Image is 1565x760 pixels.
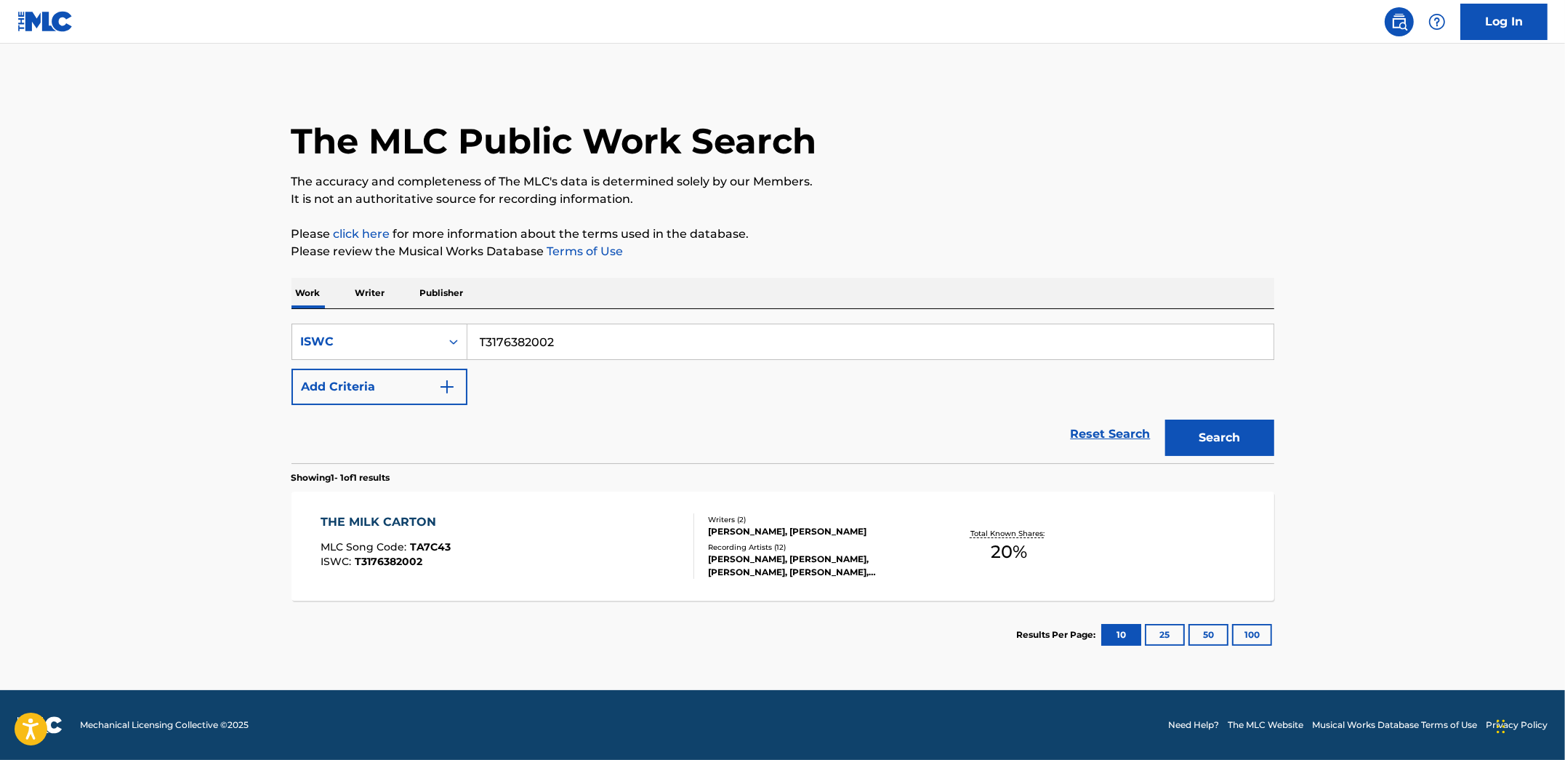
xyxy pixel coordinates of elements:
button: 50 [1188,624,1228,646]
a: The MLC Website [1228,719,1303,732]
a: Reset Search [1063,418,1158,450]
p: Showing 1 - 1 of 1 results [291,471,390,484]
p: Publisher [416,278,468,308]
button: Search [1165,420,1274,456]
h1: The MLC Public Work Search [291,119,817,163]
a: Privacy Policy [1486,719,1548,732]
div: THE MILK CARTON [321,513,451,531]
button: Add Criteria [291,369,467,405]
div: Recording Artists ( 12 ) [708,542,928,553]
span: ISWC : [321,555,355,568]
p: The accuracy and completeness of The MLC's data is determined solely by our Members. [291,173,1274,191]
p: Please for more information about the terms used in the database. [291,225,1274,243]
span: Mechanical Licensing Collective © 2025 [80,719,249,732]
form: Search Form [291,324,1274,463]
a: THE MILK CARTONMLC Song Code:TA7C43ISWC:T3176382002Writers (2)[PERSON_NAME], [PERSON_NAME]Recordi... [291,492,1274,601]
p: Total Known Shares: [970,528,1048,539]
div: [PERSON_NAME], [PERSON_NAME], [PERSON_NAME], [PERSON_NAME], [PERSON_NAME] [708,553,928,579]
button: 25 [1145,624,1185,646]
img: search [1391,13,1408,31]
div: [PERSON_NAME], [PERSON_NAME] [708,525,928,538]
div: Writers ( 2 ) [708,514,928,525]
button: 10 [1101,624,1141,646]
p: Please review the Musical Works Database [291,243,1274,260]
div: Drag [1497,705,1505,748]
div: ISWC [301,333,432,351]
p: Writer [351,278,390,308]
a: Public Search [1385,7,1414,36]
span: MLC Song Code : [321,540,410,553]
span: TA7C43 [410,540,451,553]
p: Work [291,278,325,308]
img: 9d2ae6d4665cec9f34b9.svg [438,378,456,396]
span: T3176382002 [355,555,422,568]
img: MLC Logo [17,11,73,32]
div: Help [1423,7,1452,36]
span: 20 % [991,539,1027,565]
img: logo [17,716,63,734]
a: click here [334,227,390,241]
a: Need Help? [1168,719,1219,732]
p: It is not an authoritative source for recording information. [291,191,1274,208]
iframe: Chat Widget [1492,690,1565,760]
button: 100 [1232,624,1272,646]
a: Log In [1460,4,1548,40]
p: Results Per Page: [1017,628,1100,641]
a: Musical Works Database Terms of Use [1312,719,1477,732]
a: Terms of Use [544,244,624,258]
img: help [1428,13,1446,31]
